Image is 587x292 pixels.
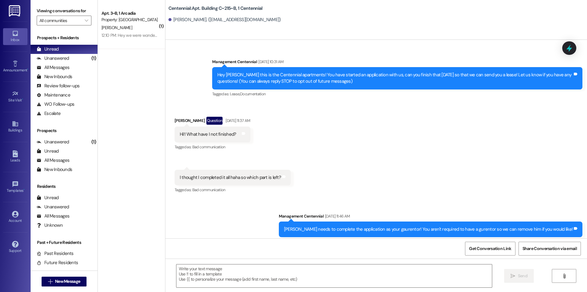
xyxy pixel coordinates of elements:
[465,242,515,256] button: Get Conversation Link
[511,274,515,279] i: 
[323,213,350,219] div: [DATE] 11:46 AM
[192,187,225,192] span: Bad communication
[217,72,573,85] div: Hey [PERSON_NAME] this is the Centennial apartments! You have started an application with us, can...
[212,59,582,67] div: Management Centennial
[31,127,98,134] div: Prospects
[175,185,291,194] div: Tagged as:
[175,142,250,151] div: Tagged as:
[37,46,59,52] div: Unread
[206,117,223,124] div: Question
[168,5,263,12] b: Centennial: Apt. Building C~215~B, 1 Centennial
[31,35,98,41] div: Prospects + Residents
[37,204,69,210] div: Unanswered
[3,119,28,135] a: Buildings
[37,83,79,89] div: Review follow-ups
[37,213,69,219] div: All Messages
[37,260,78,266] div: Future Residents
[27,67,28,71] span: •
[37,74,72,80] div: New Inbounds
[22,97,23,101] span: •
[102,32,359,38] div: 12:10 PM: Hey we were wondering if the cleaning checks are done. Someone came in to check but did...
[180,174,281,181] div: I thought I completed it all haha so which part is left?
[3,149,28,165] a: Leads
[37,55,69,62] div: Unanswered
[42,277,87,286] button: New Message
[180,131,236,138] div: Hi!! What have I not finished?
[37,148,59,154] div: Unread
[469,245,511,252] span: Get Conversation Link
[37,64,69,71] div: All Messages
[212,89,582,98] div: Tagged as:
[31,239,98,246] div: Past + Future Residents
[240,91,266,97] span: Documentation
[257,59,283,65] div: [DATE] 10:31 AM
[37,195,59,201] div: Unread
[55,278,80,285] span: New Message
[102,10,158,17] div: Apt. 3~B, 1 Arcadia
[90,137,98,147] div: (1)
[230,91,240,97] span: Lease ,
[3,209,28,226] a: Account
[522,245,577,252] span: Share Conversation via email
[504,269,534,283] button: Send
[562,274,567,279] i: 
[3,28,28,45] a: Inbox
[519,242,581,256] button: Share Conversation via email
[48,279,53,284] i: 
[3,89,28,105] a: Site Visit •
[224,117,250,124] div: [DATE] 11:37 AM
[37,110,61,117] div: Escalate
[279,213,582,222] div: Management Centennial
[37,139,69,145] div: Unanswered
[90,54,98,63] div: (1)
[102,17,158,23] div: Property: [GEOGRAPHIC_DATA]
[3,179,28,195] a: Templates •
[37,6,91,16] label: Viewing conversations for
[175,117,250,127] div: [PERSON_NAME]
[279,237,582,246] div: Tagged as:
[192,144,225,150] span: Bad communication
[85,18,88,23] i: 
[31,183,98,190] div: Residents
[39,16,82,25] input: All communities
[168,17,281,23] div: [PERSON_NAME]. ([EMAIL_ADDRESS][DOMAIN_NAME])
[37,101,74,108] div: WO Follow-ups
[284,226,573,233] div: [PERSON_NAME] needs to complete the application as your gaurentor! You aren't required to have a ...
[37,157,69,164] div: All Messages
[518,273,527,279] span: Send
[3,239,28,256] a: Support
[9,5,21,17] img: ResiDesk Logo
[102,25,132,30] span: [PERSON_NAME]
[37,222,63,229] div: Unknown
[37,250,74,257] div: Past Residents
[37,92,70,98] div: Maintenance
[37,166,72,173] div: New Inbounds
